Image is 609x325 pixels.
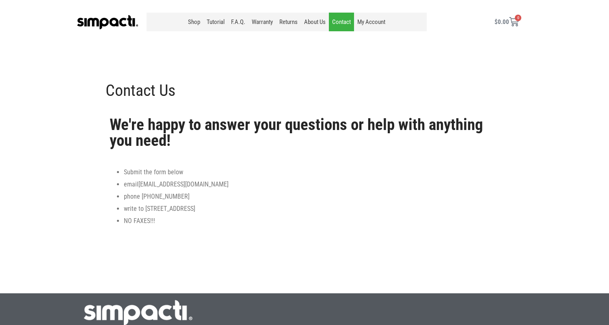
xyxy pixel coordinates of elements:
[495,18,509,26] bdi: 0.00
[124,167,499,177] li: Submit the form below
[276,13,301,31] a: Returns
[495,18,498,26] span: $
[106,80,503,101] h1: Contact Us
[124,180,229,188] span: email [EMAIL_ADDRESS][DOMAIN_NAME]
[124,192,499,201] li: phone [PHONE_NUMBER]
[515,15,521,21] span: 0
[203,13,228,31] a: Tutorial
[228,13,248,31] a: F.A.Q.
[329,13,354,31] a: Contact
[185,13,203,31] a: Shop
[354,13,389,31] a: My Account
[110,117,499,149] h2: We're happy to answer your questions or help with anything you need!
[124,216,499,226] li: NO FAXES!!!
[248,13,276,31] a: Warranty
[485,12,529,32] a: $0.00 0
[124,204,499,214] li: write to [STREET_ADDRESS]
[301,13,329,31] a: About Us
